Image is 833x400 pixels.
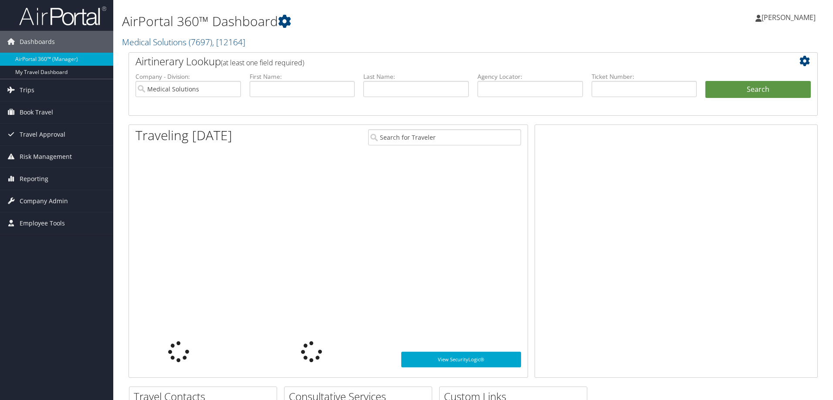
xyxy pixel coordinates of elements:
[135,72,241,81] label: Company - Division:
[19,6,106,26] img: airportal-logo.png
[135,126,232,145] h1: Traveling [DATE]
[20,146,72,168] span: Risk Management
[401,352,521,367] a: View SecurityLogic®
[705,81,811,98] button: Search
[755,4,824,30] a: [PERSON_NAME]
[20,190,68,212] span: Company Admin
[122,12,590,30] h1: AirPortal 360™ Dashboard
[250,72,355,81] label: First Name:
[363,72,469,81] label: Last Name:
[212,36,245,48] span: , [ 12164 ]
[592,72,697,81] label: Ticket Number:
[20,168,48,190] span: Reporting
[368,129,521,145] input: Search for Traveler
[762,13,816,22] span: [PERSON_NAME]
[20,101,53,123] span: Book Travel
[20,124,65,145] span: Travel Approval
[189,36,212,48] span: ( 7697 )
[477,72,583,81] label: Agency Locator:
[122,36,245,48] a: Medical Solutions
[20,212,65,234] span: Employee Tools
[20,31,55,53] span: Dashboards
[135,54,753,69] h2: Airtinerary Lookup
[221,58,304,67] span: (at least one field required)
[20,79,34,101] span: Trips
